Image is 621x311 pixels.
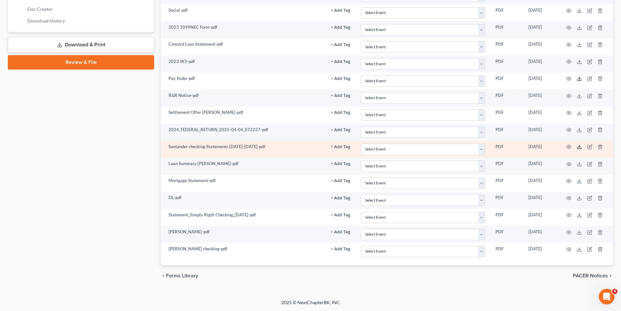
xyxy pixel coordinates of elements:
span: 4 [612,289,617,294]
td: 2024_FEDERAL_RETURN_2025-04-04_072227-pdf [161,124,326,141]
button: + Add Tag [331,179,350,183]
td: PDF [490,209,523,226]
i: chevron_left [161,273,166,278]
td: [DATE] [523,141,558,158]
a: + Add Tag [331,41,350,47]
td: PDF [490,4,523,21]
a: + Add Tag [331,109,350,116]
button: PACER Notices chevron_right [573,273,613,278]
td: Settlement Offer [PERSON_NAME]-pdf [161,107,326,124]
td: [DATE] [523,124,558,141]
span: Forms Library [166,273,198,278]
a: + Add Tag [331,58,350,65]
td: PDF [490,55,523,72]
a: + Add Tag [331,7,350,13]
td: PDF [490,158,523,175]
td: [DATE] [523,107,558,124]
td: [PERSON_NAME]-pdf [161,226,326,243]
td: [DATE] [523,89,558,106]
button: + Add Tag [331,94,350,98]
button: + Add Tag [331,128,350,132]
td: Concord Loan Statement-pdf [161,39,326,55]
button: + Add Tag [331,247,350,251]
td: PDF [490,72,523,89]
td: PDF [490,243,523,260]
td: [PERSON_NAME] checking-pdf [161,243,326,260]
td: PDF [490,175,523,192]
a: + Add Tag [331,246,350,252]
td: Mortgage Statement-pdf [161,175,326,192]
button: + Add Tag [331,196,350,200]
button: + Add Tag [331,162,350,166]
button: + Add Tag [331,213,350,217]
td: [DATE] [523,55,558,72]
a: + Add Tag [331,24,350,30]
button: + Add Tag [331,60,350,64]
td: Pay Stubs-pdf [161,72,326,89]
td: Statement_Simply Right Checking_[DATE]-pdf [161,209,326,226]
a: Doc Creator [22,3,154,15]
button: chevron_left Forms Library [161,273,198,278]
td: [DATE] [523,192,558,209]
span: Doc Creator [27,6,53,12]
button: + Add Tag [331,77,350,81]
a: + Add Tag [331,194,350,201]
span: PACER Notices [573,273,608,278]
td: Loan Summary [PERSON_NAME]-pdf [161,158,326,175]
button: + Add Tag [331,230,350,234]
button: + Add Tag [331,111,350,115]
td: PDF [490,21,523,38]
td: [DATE] [523,4,558,21]
button: + Add Tag [331,145,350,149]
a: Download History [22,15,154,27]
td: [DATE] [523,243,558,260]
a: Review & File [8,55,154,70]
td: [DATE] [523,175,558,192]
td: Santander checking Statements [DATE]-[DATE]-pdf [161,141,326,158]
td: PDF [490,107,523,124]
a: + Add Tag [331,144,350,150]
td: PDF [490,226,523,243]
td: 2023 W2-pdf [161,55,326,72]
a: + Add Tag [331,127,350,133]
a: + Add Tag [331,178,350,184]
div: 2025 © NextChapterBK, INC [125,299,496,311]
td: Social-pdf [161,4,326,21]
i: chevron_right [608,273,613,278]
span: Download History [27,18,65,23]
td: [DATE] [523,209,558,226]
button: + Add Tag [331,8,350,13]
td: DL-pdf [161,192,326,209]
a: + Add Tag [331,229,350,235]
td: PDF [490,124,523,141]
a: + Add Tag [331,92,350,99]
td: PDF [490,39,523,55]
td: PDF [490,192,523,209]
td: R&R Notice-pdf [161,89,326,106]
td: PDF [490,141,523,158]
td: [DATE] [523,72,558,89]
a: + Add Tag [331,161,350,167]
td: [DATE] [523,21,558,38]
a: + Add Tag [331,75,350,82]
td: 2023 1099NEC Form-pdf [161,21,326,38]
iframe: Intercom live chat [599,289,614,304]
a: + Add Tag [331,212,350,218]
button: + Add Tag [331,43,350,47]
td: [DATE] [523,158,558,175]
a: Download & Print [8,37,154,53]
td: [DATE] [523,39,558,55]
td: PDF [490,89,523,106]
button: + Add Tag [331,25,350,30]
td: [DATE] [523,226,558,243]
